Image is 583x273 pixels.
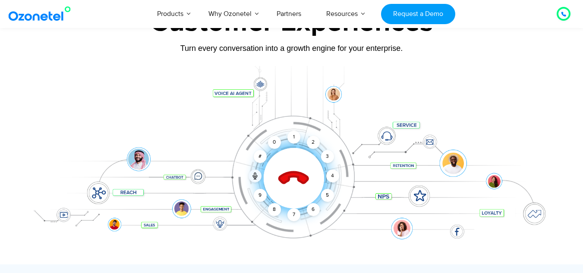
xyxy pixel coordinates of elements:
[287,131,300,144] div: 1
[268,136,281,149] div: 0
[268,203,281,216] div: 8
[254,150,267,163] div: #
[321,150,334,163] div: 3
[22,44,561,53] div: Turn every conversation into a growth engine for your enterprise.
[321,189,334,202] div: 5
[254,189,267,202] div: 9
[326,169,339,182] div: 4
[307,136,320,149] div: 2
[307,203,320,216] div: 6
[287,208,300,221] div: 7
[381,4,455,24] a: Request a Demo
